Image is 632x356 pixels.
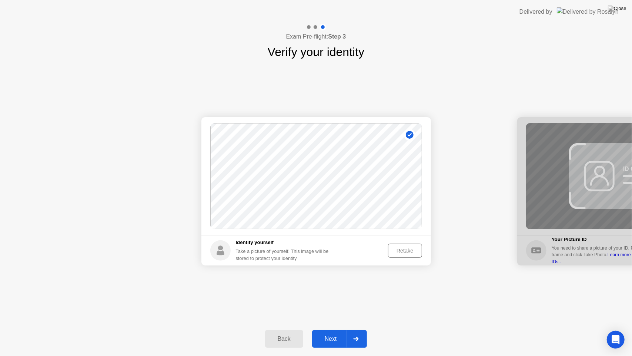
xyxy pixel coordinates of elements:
div: Retake [391,248,419,254]
button: Next [312,330,367,348]
b: Step 3 [328,33,346,40]
div: Delivered by [519,7,552,16]
h4: Exam Pre-flight: [286,32,346,41]
img: Delivered by Rosalyn [557,7,619,16]
button: Back [265,330,303,348]
div: Open Intercom Messenger [607,331,625,349]
button: Retake [388,244,422,258]
div: Take a picture of yourself. This image will be stored to protect your identity [236,248,335,262]
h5: Identify yourself [236,239,335,246]
div: Back [267,336,301,342]
h1: Verify your identity [268,43,364,61]
img: Close [608,6,626,11]
div: Next [314,336,347,342]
